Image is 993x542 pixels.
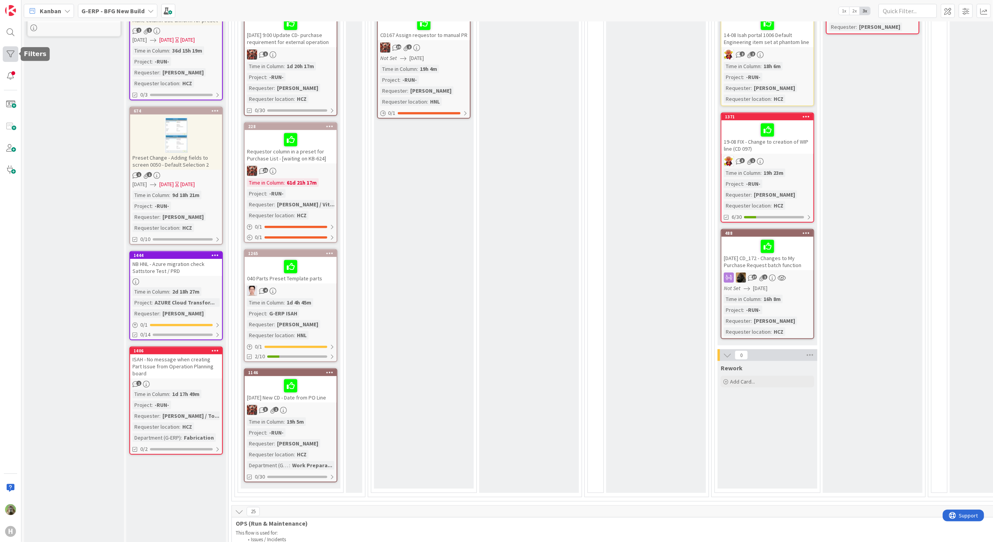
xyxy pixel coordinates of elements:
[294,211,295,220] span: :
[245,376,337,403] div: [DATE] New CD - Date from PO Line
[418,65,439,73] div: 19h 4m
[179,223,180,232] span: :
[772,327,785,336] div: HCZ
[159,213,161,221] span: :
[161,309,206,318] div: [PERSON_NAME]
[378,42,470,53] div: JK
[388,109,395,117] span: 0 / 1
[130,107,222,170] div: 674Preset Change - Adding fields to screen 0050 - Default Selection 2
[136,28,141,33] span: 2
[760,169,762,177] span: :
[275,320,320,329] div: [PERSON_NAME]
[247,331,294,340] div: Requester location
[129,347,223,455] a: 1406ISAH - No message when creating Part Issue from Operation Planning boardTime in Column:1d 17h...
[724,327,771,336] div: Requester location
[170,287,201,296] div: 2d 18h 27m
[136,172,141,177] span: 1
[132,412,159,420] div: Requester
[247,507,260,516] span: 25
[721,273,813,283] div: ND
[247,200,274,209] div: Requester
[132,79,179,88] div: Requester location
[255,343,262,351] span: 0 / 1
[153,57,171,66] div: -RUN-
[752,84,797,92] div: [PERSON_NAME]
[247,405,257,415] img: JK
[180,422,194,431] div: HCZ
[134,253,222,258] div: 1444
[180,79,194,88] div: HCZ
[182,433,216,442] div: Fabrication
[152,202,153,210] span: :
[400,76,419,84] div: -RUN-
[267,73,286,81] div: -RUN-
[724,190,751,199] div: Requester
[275,439,320,448] div: [PERSON_NAME]
[247,461,289,470] div: Department (G-ERP)
[132,68,159,77] div: Requester
[378,14,470,40] div: CD167 Assign requestor to manual PR
[285,178,319,187] div: 61d 21h 17m
[743,179,744,188] span: :
[130,347,222,354] div: 1406
[247,439,274,448] div: Requester
[248,251,337,256] div: 1265
[752,190,797,199] div: [PERSON_NAME]
[245,250,337,257] div: 1265
[829,23,856,31] div: Requester
[247,320,274,329] div: Requester
[132,422,179,431] div: Requester location
[5,504,16,515] img: TT
[284,178,285,187] span: :
[136,381,141,386] span: 1
[255,352,265,361] span: 2/10
[751,84,752,92] span: :
[730,378,755,385] span: Add Card...
[170,191,201,199] div: 9d 18h 21m
[760,295,762,303] span: :
[736,273,746,283] img: ND
[247,189,266,198] div: Project
[5,526,16,537] div: H
[153,202,171,210] div: -RUN-
[743,306,744,314] span: :
[724,95,771,103] div: Requester location
[255,233,262,241] span: 0 / 1
[181,433,182,442] span: :
[380,86,407,95] div: Requester
[285,298,313,307] div: 1d 4h 45m
[267,428,286,437] div: -RUN-
[721,14,813,47] div: 14-08 Isah portal 1006 Default Engineering item set at phantom line
[762,62,783,70] div: 18h 6m
[724,317,751,325] div: Requester
[140,331,150,339] span: 0/14
[724,73,743,81] div: Project
[407,44,412,49] span: 2
[132,36,147,44] span: [DATE]
[140,445,148,453] span: 0/2
[245,166,337,176] div: JK
[285,62,316,70] div: 1d 20h 17m
[5,5,16,16] img: Visit kanbanzone.com
[170,46,204,55] div: 36d 15h 19m
[130,347,222,378] div: 1406ISAH - No message when creating Part Issue from Operation Planning board
[245,232,337,242] div: 0/1
[263,51,268,56] span: 1
[132,46,169,55] div: Time in Column
[273,407,279,412] span: 1
[771,95,772,103] span: :
[407,86,408,95] span: :
[294,95,295,103] span: :
[247,450,294,459] div: Requester location
[274,200,275,209] span: :
[721,49,813,60] div: LC
[245,286,337,296] div: ll
[724,156,734,166] img: LC
[179,79,180,88] span: :
[263,288,268,293] span: 4
[24,50,46,58] h5: Filters
[377,6,471,119] a: CD167 Assign requestor to manual PRJKNot Set[DATE]Time in Column:19h 4mProject:-RUN-Requester:[PE...
[295,95,309,103] div: HCZ
[248,370,337,375] div: 1146
[159,36,174,44] span: [DATE]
